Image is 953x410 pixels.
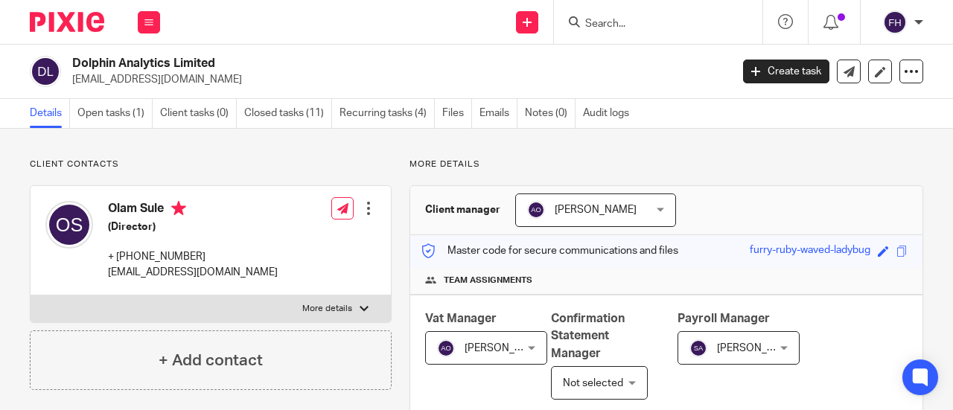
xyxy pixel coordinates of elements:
input: Search [584,18,718,31]
a: Open tasks (1) [77,99,153,128]
a: Notes (0) [525,99,576,128]
h2: Dolphin Analytics Limited [72,56,591,71]
img: svg%3E [437,339,455,357]
p: Master code for secure communications and files [421,243,678,258]
h4: Olam Sule [108,201,278,220]
span: Vat Manager [425,313,497,324]
p: + [PHONE_NUMBER] [108,249,278,264]
p: Client contacts [30,158,392,170]
span: Payroll Manager [678,313,770,324]
a: Client tasks (0) [160,99,237,128]
img: svg%3E [883,10,907,34]
a: Details [30,99,70,128]
a: Create task [743,60,829,83]
h4: + Add contact [159,349,263,372]
p: More details [302,303,352,315]
p: [EMAIL_ADDRESS][DOMAIN_NAME] [108,265,278,280]
h3: Client manager [425,202,500,217]
i: Primary [171,201,186,216]
span: [PERSON_NAME] [465,343,546,353]
p: [EMAIL_ADDRESS][DOMAIN_NAME] [72,72,721,87]
div: furry-ruby-waved-ladybug [750,243,870,260]
h5: (Director) [108,220,278,234]
img: svg%3E [30,56,61,87]
img: svg%3E [689,339,707,357]
a: Files [442,99,472,128]
span: Team assignments [444,275,532,286]
span: [PERSON_NAME] [717,343,799,353]
span: Confirmation Statement Manager [551,313,625,359]
a: Emails [479,99,517,128]
img: Pixie [30,12,104,32]
a: Recurring tasks (4) [340,99,435,128]
p: More details [409,158,923,170]
a: Audit logs [583,99,637,128]
img: svg%3E [45,201,93,249]
span: Not selected [563,378,623,388]
span: [PERSON_NAME] [555,205,637,215]
img: svg%3E [527,201,545,219]
a: Closed tasks (11) [244,99,332,128]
